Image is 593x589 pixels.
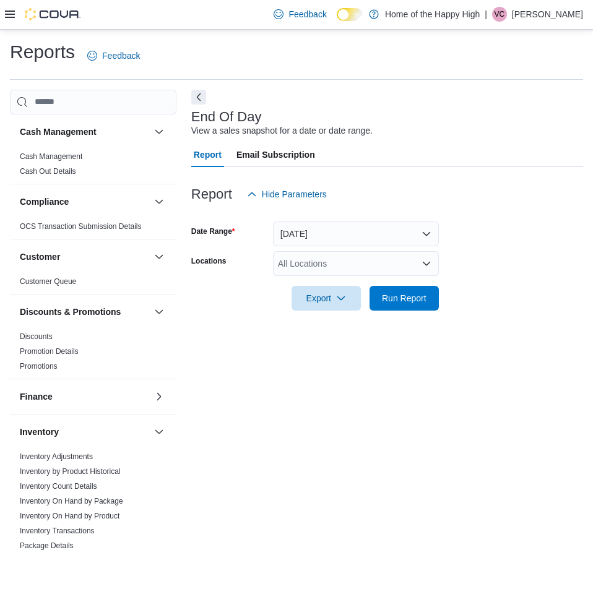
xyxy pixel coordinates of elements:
span: Package Details [20,541,74,551]
a: Promotions [20,362,58,371]
a: Customer Queue [20,277,76,286]
button: Open list of options [422,259,431,269]
a: Inventory by Product Historical [20,467,121,476]
button: Hide Parameters [242,182,332,207]
span: Report [194,142,222,167]
img: Cova [25,8,80,20]
button: Cash Management [152,124,167,139]
p: Home of the Happy High [385,7,480,22]
span: Promotion Details [20,346,79,356]
button: Inventory [20,426,149,438]
span: VC [495,7,505,22]
div: Customer [10,274,176,294]
label: Date Range [191,226,235,236]
button: Cash Management [20,126,149,138]
h3: Customer [20,251,60,263]
button: Compliance [152,194,167,209]
h3: Discounts & Promotions [20,306,121,318]
span: Feedback [288,8,326,20]
p: [PERSON_NAME] [512,7,583,22]
div: Discounts & Promotions [10,329,176,379]
span: Email Subscription [236,142,315,167]
button: Finance [20,390,149,403]
button: Customer [20,251,149,263]
button: Compliance [20,196,149,208]
a: Package Details [20,541,74,550]
span: Inventory by Product Historical [20,466,121,476]
button: Discounts & Promotions [20,306,149,318]
a: OCS Transaction Submission Details [20,222,142,231]
span: Hide Parameters [262,188,327,200]
span: Inventory On Hand by Product [20,511,119,521]
button: Discounts & Promotions [152,304,167,319]
button: Finance [152,389,167,404]
a: Promotion Details [20,347,79,356]
div: Compliance [10,219,176,239]
a: Inventory On Hand by Product [20,512,119,520]
h3: Finance [20,390,53,403]
a: Feedback [82,43,145,68]
a: Discounts [20,332,53,341]
a: Cash Out Details [20,167,76,176]
span: Inventory Transactions [20,526,95,536]
h3: End Of Day [191,110,262,124]
span: Cash Management [20,152,82,161]
span: Promotions [20,361,58,371]
div: View a sales snapshot for a date or date range. [191,124,373,137]
h3: Inventory [20,426,59,438]
span: Export [299,286,353,311]
button: Run Report [370,286,439,311]
div: Vanessa Cappis [492,7,507,22]
a: Inventory Adjustments [20,452,93,461]
span: Customer Queue [20,277,76,286]
button: Export [292,286,361,311]
a: Inventory Transactions [20,527,95,535]
label: Locations [191,256,227,266]
span: Feedback [102,49,140,62]
span: Run Report [382,292,426,304]
button: Customer [152,249,167,264]
button: Next [191,90,206,105]
h3: Cash Management [20,126,97,138]
span: Package History [20,556,74,565]
div: Cash Management [10,149,176,184]
span: Inventory On Hand by Package [20,496,123,506]
input: Dark Mode [337,8,363,21]
button: Inventory [152,424,167,439]
span: Discounts [20,332,53,342]
a: Cash Management [20,152,82,161]
a: Inventory On Hand by Package [20,497,123,505]
h3: Report [191,187,232,202]
button: [DATE] [273,221,439,246]
h1: Reports [10,40,75,64]
a: Inventory Count Details [20,482,97,491]
h3: Compliance [20,196,69,208]
a: Feedback [269,2,331,27]
span: Inventory Adjustments [20,452,93,462]
p: | [485,7,487,22]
